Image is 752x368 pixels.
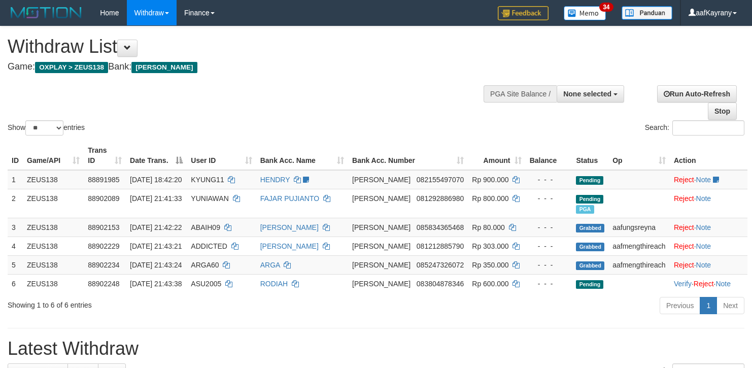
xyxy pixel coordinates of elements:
[8,62,491,72] h4: Game: Bank:
[352,261,411,269] span: [PERSON_NAME]
[84,141,126,170] th: Trans ID: activate to sort column ascending
[696,176,711,184] a: Note
[417,194,464,203] span: Copy 081292886980 to clipboard
[130,242,182,250] span: [DATE] 21:43:21
[564,6,606,20] img: Button%20Memo.svg
[530,241,568,251] div: - - -
[417,223,464,231] span: Copy 085834365468 to clipboard
[8,237,23,255] td: 4
[715,280,731,288] a: Note
[608,237,670,255] td: aafmengthireach
[8,5,85,20] img: MOTION_logo.png
[694,280,714,288] a: Reject
[468,141,525,170] th: Amount: activate to sort column ascending
[674,223,694,231] a: Reject
[352,280,411,288] span: [PERSON_NAME]
[557,85,624,103] button: None selected
[187,141,256,170] th: User ID: activate to sort column ascending
[88,176,119,184] span: 88891985
[191,261,219,269] span: ARGA60
[576,243,604,251] span: Grabbed
[25,120,63,136] select: Showentries
[576,176,603,185] span: Pending
[472,261,508,269] span: Rp 350.000
[608,255,670,274] td: aafmengthireach
[696,194,711,203] a: Note
[352,194,411,203] span: [PERSON_NAME]
[622,6,672,20] img: panduan.png
[191,223,220,231] span: ABAIH09
[670,237,747,255] td: ·
[472,194,508,203] span: Rp 800.000
[674,280,692,288] a: Verify
[696,242,711,250] a: Note
[8,339,744,359] h1: Latest Withdraw
[700,297,717,314] a: 1
[670,170,747,189] td: ·
[572,141,608,170] th: Status
[563,90,611,98] span: None selected
[608,218,670,237] td: aafungsreyna
[348,141,468,170] th: Bank Acc. Number: activate to sort column ascending
[260,176,290,184] a: HENDRY
[260,194,319,203] a: FAJAR PUJIANTO
[657,85,737,103] a: Run Auto-Refresh
[130,280,182,288] span: [DATE] 21:43:38
[696,223,711,231] a: Note
[8,37,491,57] h1: Withdraw List
[576,195,603,204] span: Pending
[88,242,119,250] span: 88902229
[417,261,464,269] span: Copy 085247326072 to clipboard
[130,261,182,269] span: [DATE] 21:43:24
[88,261,119,269] span: 88902234
[526,141,572,170] th: Balance
[472,176,508,184] span: Rp 900.000
[417,176,464,184] span: Copy 082155497070 to clipboard
[130,194,182,203] span: [DATE] 21:41:33
[23,237,84,255] td: ZEUS138
[191,280,221,288] span: ASU2005
[670,141,747,170] th: Action
[126,141,187,170] th: Date Trans.: activate to sort column descending
[498,6,549,20] img: Feedback.jpg
[576,261,604,270] span: Grabbed
[8,218,23,237] td: 3
[191,242,227,250] span: ADDICTED
[130,176,182,184] span: [DATE] 18:42:20
[660,297,700,314] a: Previous
[352,176,411,184] span: [PERSON_NAME]
[576,224,604,232] span: Grabbed
[260,280,288,288] a: RODIAH
[88,223,119,231] span: 88902153
[696,261,711,269] a: Note
[417,280,464,288] span: Copy 083804878346 to clipboard
[8,141,23,170] th: ID
[23,141,84,170] th: Game/API: activate to sort column ascending
[8,274,23,293] td: 6
[670,255,747,274] td: ·
[35,62,108,73] span: OXPLAY > ZEUS138
[256,141,348,170] th: Bank Acc. Name: activate to sort column ascending
[674,261,694,269] a: Reject
[8,170,23,189] td: 1
[674,176,694,184] a: Reject
[530,193,568,204] div: - - -
[530,279,568,289] div: - - -
[88,280,119,288] span: 88902248
[645,120,744,136] label: Search:
[260,261,280,269] a: ARGA
[608,141,670,170] th: Op: activate to sort column ascending
[670,218,747,237] td: ·
[472,223,505,231] span: Rp 80.000
[23,255,84,274] td: ZEUS138
[23,274,84,293] td: ZEUS138
[130,223,182,231] span: [DATE] 21:42:22
[417,242,464,250] span: Copy 081212885790 to clipboard
[599,3,613,12] span: 34
[8,120,85,136] label: Show entries
[260,242,319,250] a: [PERSON_NAME]
[530,175,568,185] div: - - -
[670,274,747,293] td: · ·
[8,189,23,218] td: 2
[672,120,744,136] input: Search:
